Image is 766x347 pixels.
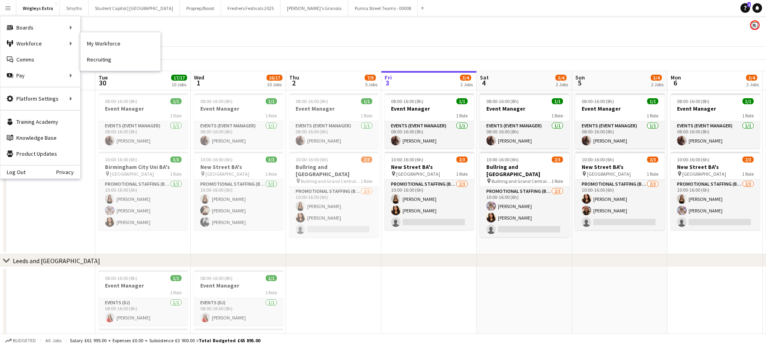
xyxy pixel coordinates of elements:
span: Tue [99,74,108,81]
span: 08:00-16:00 (8h) [296,98,328,104]
span: 1 Role [361,178,372,184]
app-job-card: 08:00-16:00 (8h)1/1Event Manager1 RoleEvents (DJ)1/108:00-16:00 (8h)[PERSON_NAME] [99,270,188,325]
span: 7/9 [365,75,376,81]
span: 1 Role [551,178,563,184]
app-job-card: 10:00-16:00 (6h)2/3New Street BA's [GEOGRAPHIC_DATA]1 RolePromotional Staffing (Brand Ambassadors... [671,152,760,230]
div: 08:00-16:00 (8h)1/1Event Manager1 RoleEvents (Event Manager)1/108:00-16:00 (8h)[PERSON_NAME] [575,93,665,149]
span: 08:00-16:00 (8h) [105,275,137,281]
span: 1 Role [170,289,182,295]
span: 08:00-16:00 (8h) [200,98,233,104]
span: 10:00-16:00 (6h) [582,157,614,163]
span: [GEOGRAPHIC_DATA] [110,171,154,177]
a: Log Out [0,169,26,175]
span: 3/4 [746,75,757,81]
app-card-role: Events (Event Manager)1/108:00-16:00 (8h)[PERSON_NAME] [289,121,379,149]
a: 2 [740,3,750,13]
app-job-card: 08:00-16:00 (8h)1/1Event Manager1 RoleEvents (Event Manager)1/108:00-16:00 (8h)[PERSON_NAME] [385,93,474,149]
span: [GEOGRAPHIC_DATA] [205,171,249,177]
span: 1 Role [456,113,468,119]
a: Comms [0,52,80,67]
div: Workforce [0,36,80,52]
div: Pay [0,67,80,83]
span: 10:00-16:00 (6h) [105,157,137,163]
span: 1 Role [647,171,658,177]
span: 10:00-16:00 (6h) [200,157,233,163]
h3: Event Manager [480,105,569,112]
span: 2/3 [647,157,658,163]
span: 3/4 [555,75,567,81]
span: 08:00-16:00 (8h) [677,98,709,104]
app-job-card: 08:00-16:00 (8h)1/1Event Manager1 RoleEvents (Event Manager)1/108:00-16:00 (8h)[PERSON_NAME] [194,93,283,149]
app-job-card: 10:00-16:00 (6h)3/3New Street BA's [GEOGRAPHIC_DATA]1 RolePromotional Staffing (Brand Ambassadors... [194,152,283,230]
app-card-role: Events (Event Manager)1/108:00-16:00 (8h)[PERSON_NAME] [480,121,569,149]
span: 1 Role [361,113,372,119]
span: 1/1 [361,98,372,104]
span: 08:00-16:00 (8h) [105,98,137,104]
span: Sat [480,74,489,81]
a: Knowledge Base [0,130,80,146]
h3: New Street BA's [194,163,283,171]
app-card-role: Events (Event Manager)1/108:00-16:00 (8h)[PERSON_NAME] [575,121,665,149]
span: 08:00-16:00 (8h) [200,275,233,281]
div: 10:00-16:00 (6h)3/3Birmingham City Uni BA's [GEOGRAPHIC_DATA]1 RolePromotional Staffing (Brand Am... [99,152,188,230]
app-card-role: Promotional Staffing (Brand Ambassadors)3/310:00-16:00 (6h)[PERSON_NAME][PERSON_NAME][PERSON_NAME] [99,180,188,230]
span: 30 [97,78,108,87]
h3: Event Manager [194,105,283,112]
app-job-card: 08:00-16:00 (8h)1/1Event Manager1 RoleEvents (Event Manager)1/108:00-16:00 (8h)[PERSON_NAME] [671,93,760,149]
span: 10:00-16:00 (6h) [486,157,519,163]
app-card-role: Promotional Staffing (Brand Ambassadors)2/310:00-16:00 (6h)[PERSON_NAME][PERSON_NAME] [289,187,379,237]
app-card-role: Events (Event Manager)1/108:00-16:00 (8h)[PERSON_NAME] [671,121,760,149]
a: Privacy [56,169,80,175]
span: 1 Role [647,113,658,119]
a: Training Academy [0,114,80,130]
span: 2/3 [742,157,754,163]
span: 1 Role [170,171,182,177]
div: 5 Jobs [365,81,377,87]
span: 1/1 [170,98,182,104]
h3: Bullring and [GEOGRAPHIC_DATA] [480,163,569,178]
h3: Bullring and [GEOGRAPHIC_DATA] [289,163,379,178]
span: 1/1 [742,98,754,104]
span: Bullring and Grand Central BA's [301,178,361,184]
button: Student Capitol | [GEOGRAPHIC_DATA] [89,0,180,16]
span: 1/1 [266,98,277,104]
button: Purina Street Teams - 00008 [348,0,418,16]
span: 1/1 [456,98,468,104]
span: 1/1 [170,275,182,281]
app-job-card: 08:00-16:00 (8h)1/1Event Manager1 RoleEvents (DJ)1/108:00-16:00 (8h)[PERSON_NAME] [194,270,283,325]
span: 1/1 [552,98,563,104]
a: My Workforce [81,36,160,52]
h3: Event Manager [671,105,760,112]
span: 10:00-16:00 (6h) [296,157,328,163]
span: 3/4 [651,75,662,81]
h3: New Street BA's [671,163,760,171]
span: Total Budgeted £65 895.00 [199,337,260,343]
app-card-role: Promotional Staffing (Brand Ambassadors)2/310:00-16:00 (6h)[PERSON_NAME][PERSON_NAME] [671,180,760,230]
span: 2/3 [456,157,468,163]
span: Thu [289,74,299,81]
div: Leeds and [GEOGRAPHIC_DATA] [13,257,100,265]
div: Salary £61 995.00 + Expenses £0.00 + Subsistence £3 900.00 = [70,337,260,343]
span: 1 Role [170,113,182,119]
span: Fri [385,74,392,81]
app-job-card: 08:00-16:00 (8h)1/1Event Manager1 RoleEvents (Event Manager)1/108:00-16:00 (8h)[PERSON_NAME] [480,93,569,149]
span: 10:00-16:00 (6h) [677,157,709,163]
h3: Event Manager [289,105,379,112]
span: [GEOGRAPHIC_DATA] [396,171,440,177]
h3: Event Manager [99,282,188,289]
span: 17/17 [171,75,187,81]
h3: Event Manager [385,105,474,112]
span: 16/17 [267,75,282,81]
div: Platform Settings [0,91,80,107]
h3: Birmingham City Uni BA's [99,163,188,171]
div: 10 Jobs [267,81,282,87]
app-job-card: 10:00-16:00 (6h)2/3New Street BA's [GEOGRAPHIC_DATA]1 RolePromotional Staffing (Brand Ambassadors... [385,152,474,230]
div: Boards [0,20,80,36]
